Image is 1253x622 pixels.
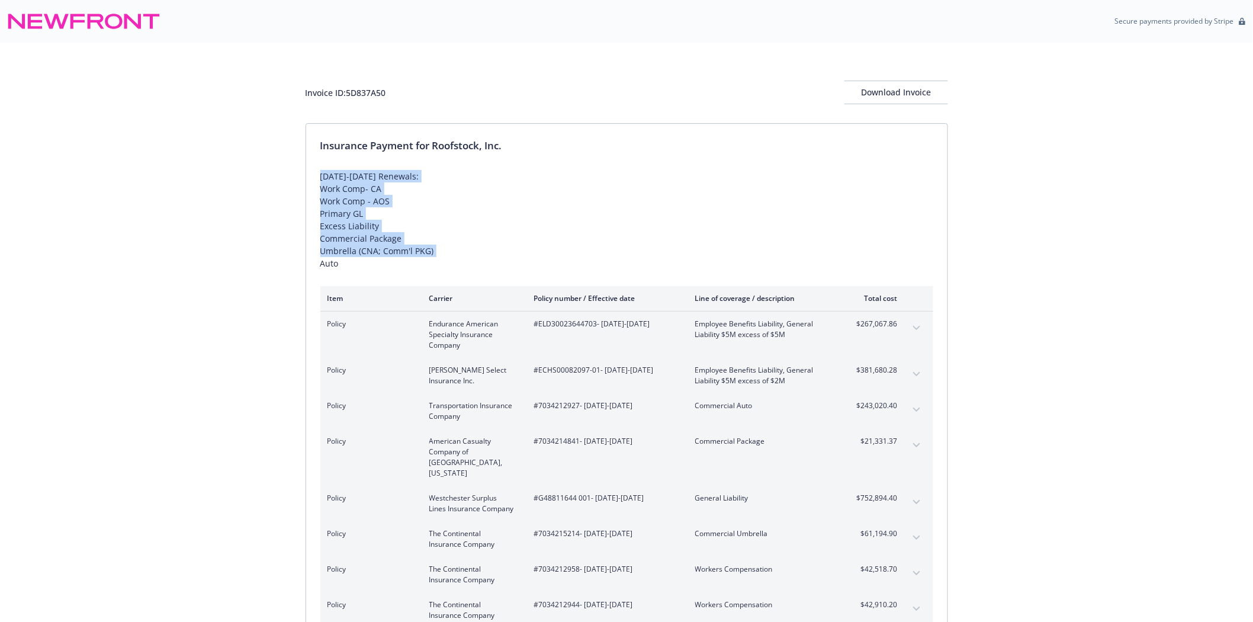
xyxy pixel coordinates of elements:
span: Policy [327,365,410,376]
span: #7034212944 - [DATE]-[DATE] [534,599,676,610]
span: Employee Benefits Liability, General Liability $5M excess of $5M [695,319,834,340]
span: General Liability [695,493,834,504]
span: Employee Benefits Liability, General Liability $5M excess of $2M [695,365,834,386]
div: PolicyThe Continental Insurance Company#7034215214- [DATE]-[DATE]Commercial Umbrella$61,194.90exp... [320,521,933,557]
span: Commercial Auto [695,400,834,411]
div: PolicyTransportation Insurance Company#7034212927- [DATE]-[DATE]Commercial Auto$243,020.40expand ... [320,393,933,429]
span: [PERSON_NAME] Select Insurance Inc. [429,365,515,386]
div: [DATE]-[DATE] Renewals: Work Comp- CA Work Comp - AOS Primary GL Excess Liability Commercial Pack... [320,170,933,270]
span: The Continental Insurance Company [429,599,515,621]
span: Policy [327,493,410,504]
span: #ELD30023644703 - [DATE]-[DATE] [534,319,676,329]
span: Commercial Umbrella [695,528,834,539]
div: PolicyWestchester Surplus Lines Insurance Company#G48811644 001- [DATE]-[DATE]General Liability$7... [320,486,933,521]
button: expand content [907,319,926,338]
span: #7034215214 - [DATE]-[DATE] [534,528,676,539]
span: Policy [327,528,410,539]
span: $61,194.90 [853,528,898,539]
span: #7034212958 - [DATE]-[DATE] [534,564,676,575]
span: Policy [327,599,410,610]
span: Policy [327,400,410,411]
span: American Casualty Company of [GEOGRAPHIC_DATA], [US_STATE] [429,436,515,479]
button: expand content [907,564,926,583]
span: Transportation Insurance Company [429,400,515,422]
span: #G48811644 001 - [DATE]-[DATE] [534,493,676,504]
span: The Continental Insurance Company [429,528,515,550]
div: PolicyThe Continental Insurance Company#7034212958- [DATE]-[DATE]Workers Compensation$42,518.70ex... [320,557,933,592]
div: Insurance Payment for Roofstock, Inc. [320,138,933,153]
span: $42,518.70 [853,564,898,575]
span: #7034212927 - [DATE]-[DATE] [534,400,676,411]
span: Workers Compensation [695,599,834,610]
button: expand content [907,436,926,455]
span: $381,680.28 [853,365,898,376]
div: Item [327,293,410,303]
span: The Continental Insurance Company [429,564,515,585]
div: Invoice ID: 5D837A50 [306,86,386,99]
div: Line of coverage / description [695,293,834,303]
span: Policy [327,564,410,575]
span: Endurance American Specialty Insurance Company [429,319,515,351]
span: $752,894.40 [853,493,898,504]
span: Policy [327,436,410,447]
button: Download Invoice [844,81,948,104]
span: $243,020.40 [853,400,898,411]
span: Commercial Package [695,436,834,447]
span: #ECHS00082097-01 - [DATE]-[DATE] [534,365,676,376]
div: Policy[PERSON_NAME] Select Insurance Inc.#ECHS00082097-01- [DATE]-[DATE]Employee Benefits Liabili... [320,358,933,393]
p: Secure payments provided by Stripe [1115,16,1234,26]
span: Westchester Surplus Lines Insurance Company [429,493,515,514]
button: expand content [907,493,926,512]
span: $21,331.37 [853,436,898,447]
div: PolicyEndurance American Specialty Insurance Company#ELD30023644703- [DATE]-[DATE]Employee Benefi... [320,312,933,358]
div: Total cost [853,293,898,303]
span: Policy [327,319,410,329]
span: #7034214841 - [DATE]-[DATE] [534,436,676,447]
button: expand content [907,400,926,419]
button: expand content [907,528,926,547]
span: Workers Compensation [695,564,834,575]
div: Carrier [429,293,515,303]
span: $267,067.86 [853,319,898,329]
button: expand content [907,599,926,618]
span: $42,910.20 [853,599,898,610]
button: expand content [907,365,926,384]
div: PolicyAmerican Casualty Company of [GEOGRAPHIC_DATA], [US_STATE]#7034214841- [DATE]-[DATE]Commerc... [320,429,933,486]
div: Policy number / Effective date [534,293,676,303]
